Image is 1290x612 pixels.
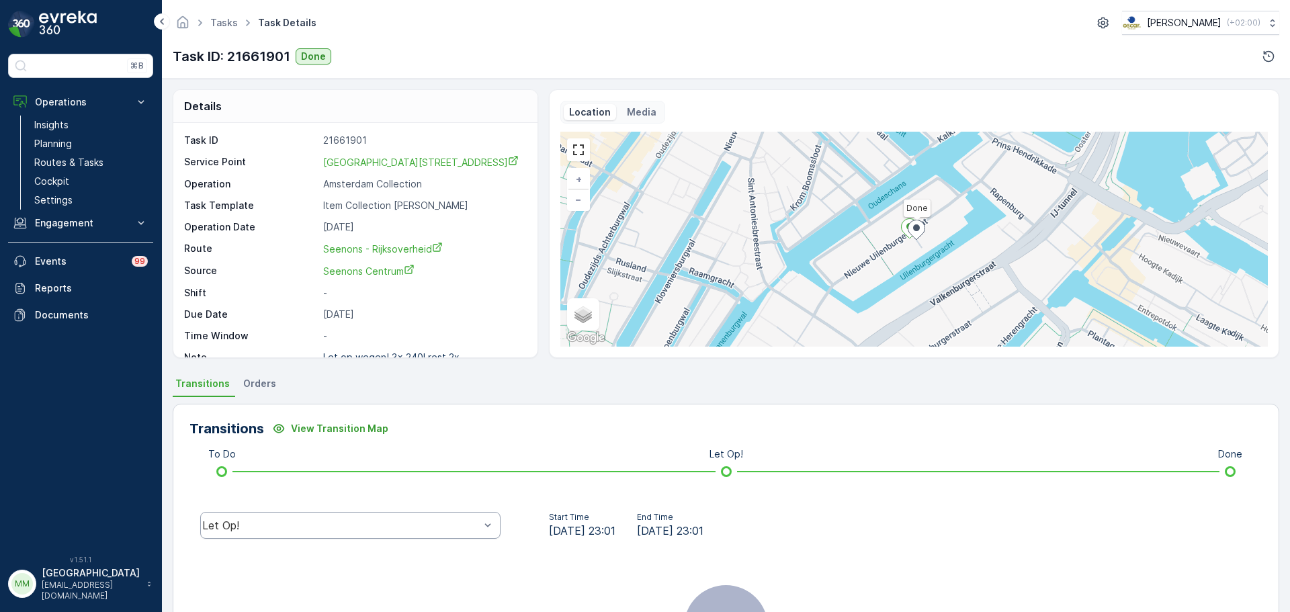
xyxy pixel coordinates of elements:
[34,175,69,188] p: Cockpit
[35,308,148,322] p: Documents
[323,242,523,256] a: Seenons - Rijksoverheid
[1122,15,1142,30] img: basis-logo_rgb2x.png
[184,308,318,321] p: Due Date
[8,566,153,601] button: MM[GEOGRAPHIC_DATA][EMAIL_ADDRESS][DOMAIN_NAME]
[1218,447,1242,461] p: Done
[1227,17,1260,28] p: ( +02:00 )
[323,134,523,147] p: 21661901
[8,11,35,38] img: logo
[208,447,236,461] p: To Do
[35,255,124,268] p: Events
[29,116,153,134] a: Insights
[323,220,523,234] p: [DATE]
[549,512,615,523] p: Start Time
[29,153,153,172] a: Routes & Tasks
[264,418,396,439] button: View Transition Map
[575,193,582,205] span: −
[301,50,326,63] p: Done
[34,193,73,207] p: Settings
[184,264,318,278] p: Source
[8,248,153,275] a: Events99
[569,105,611,119] p: Location
[323,265,415,277] span: Seenons Centrum
[568,300,598,329] a: Layers
[29,134,153,153] a: Planning
[134,256,145,267] p: 99
[184,155,318,169] p: Service Point
[34,137,72,150] p: Planning
[8,556,153,564] span: v 1.51.1
[184,134,318,147] p: Task ID
[184,220,318,234] p: Operation Date
[255,16,319,30] span: Task Details
[8,89,153,116] button: Operations
[564,329,608,347] img: Google
[35,95,126,109] p: Operations
[549,523,615,539] span: [DATE] 23:01
[202,519,480,531] div: Let Op!
[1122,11,1279,35] button: [PERSON_NAME](+02:00)
[29,172,153,191] a: Cockpit
[29,191,153,210] a: Settings
[42,566,140,580] p: [GEOGRAPHIC_DATA]
[323,155,523,169] a: Nieuwe Uilenburgerstraat 59
[8,210,153,236] button: Engagement
[323,243,443,255] span: Seenons - Rijksoverheid
[173,46,290,67] p: Task ID: 21661901
[35,281,148,295] p: Reports
[568,189,589,210] a: Zoom Out
[39,11,97,38] img: logo_dark-DEwI_e13.png
[42,580,140,601] p: [EMAIL_ADDRESS][DOMAIN_NAME]
[323,177,523,191] p: Amsterdam Collection
[189,419,264,439] p: Transitions
[184,329,318,343] p: Time Window
[8,275,153,302] a: Reports
[637,523,703,539] span: [DATE] 23:01
[323,329,523,343] p: -
[184,98,222,114] p: Details
[11,573,33,595] div: MM
[175,20,190,32] a: Homepage
[568,140,589,160] a: View Fullscreen
[323,351,470,363] p: Let op wegen! 3x 240l rest 2x ...
[184,286,318,300] p: Shift
[243,377,276,390] span: Orders
[568,169,589,189] a: Zoom In
[323,199,523,212] p: Item Collection [PERSON_NAME]
[130,60,144,71] p: ⌘B
[210,17,238,28] a: Tasks
[637,512,703,523] p: End Time
[323,264,523,278] a: Seenons Centrum
[709,447,743,461] p: Let Op!
[576,173,582,185] span: +
[184,242,318,256] p: Route
[8,302,153,329] a: Documents
[184,199,318,212] p: Task Template
[175,377,230,390] span: Transitions
[564,329,608,347] a: Open this area in Google Maps (opens a new window)
[627,105,656,119] p: Media
[184,351,318,364] p: Note
[34,118,69,132] p: Insights
[184,177,318,191] p: Operation
[35,216,126,230] p: Engagement
[291,422,388,435] p: View Transition Map
[296,48,331,64] button: Done
[323,157,519,168] span: [GEOGRAPHIC_DATA][STREET_ADDRESS]
[34,156,103,169] p: Routes & Tasks
[323,308,523,321] p: [DATE]
[323,286,523,300] p: -
[1147,16,1221,30] p: [PERSON_NAME]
